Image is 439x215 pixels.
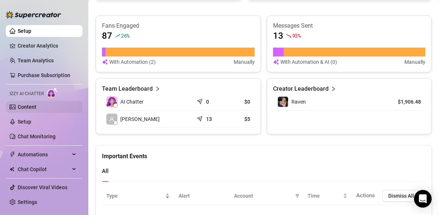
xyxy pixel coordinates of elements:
span: Chat Copilot [18,163,70,175]
span: All [102,168,109,174]
article: Creator Leaderboard [273,84,329,93]
span: Account [234,192,292,200]
span: user [109,117,114,122]
span: Izzy AI Chatter [10,90,44,97]
a: Discover Viral Videos [18,184,67,190]
span: 93 % [292,32,301,39]
article: Fans Engaged [102,22,255,30]
span: Raven [291,99,306,105]
article: Team Leaderboard [102,84,153,93]
article: With Automation & AI (0) [280,58,337,66]
article: $1,906.48 [387,98,421,105]
img: izzy-ai-chatter-avatar-DDCN_rTZ.svg [106,96,117,107]
span: thunderbolt [10,152,15,157]
a: Content [18,104,36,110]
div: Open Intercom Messenger [414,190,432,208]
article: 87 [102,30,112,42]
th: Type [102,187,174,205]
span: Time [308,192,341,200]
img: AI Chatter [47,87,58,98]
span: right [155,84,160,93]
article: 13 [206,115,212,123]
a: Purchase Subscription [18,72,70,78]
article: Manually [234,58,255,66]
div: Important Events [102,146,425,161]
span: Dismiss All [388,193,414,199]
a: Setup [18,119,31,125]
span: fall [286,33,291,38]
article: 13 [273,30,283,42]
img: svg%3e [102,58,108,66]
img: Raven [278,97,288,107]
img: logo-BBDzfeDw.svg [6,11,61,18]
article: $5 [229,115,250,123]
span: 26 % [121,32,130,39]
span: rise [115,33,120,38]
span: [PERSON_NAME] [120,115,160,123]
span: right [331,84,336,93]
img: Chat Copilot [10,167,14,172]
a: Chat Monitoring [18,133,56,139]
article: 0 [206,98,209,105]
a: Setup [18,28,31,34]
span: send [197,97,204,104]
a: Creator Analytics [18,40,77,52]
span: Actions [356,192,375,199]
span: send [197,114,204,122]
a: Team Analytics [18,58,54,63]
img: svg%3e [273,58,279,66]
th: Time [303,187,352,205]
span: filter [295,194,300,198]
article: Manually [404,58,425,66]
article: With Automation (2) [109,58,156,66]
article: $0 [229,98,250,105]
span: AI Chatter [120,98,144,106]
span: Automations [18,149,70,160]
span: filter [294,190,301,201]
span: Type [106,192,164,200]
a: Settings [18,199,37,205]
article: Messages Sent [273,22,426,30]
button: Dismiss All [382,190,420,202]
th: Alert [174,187,230,205]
